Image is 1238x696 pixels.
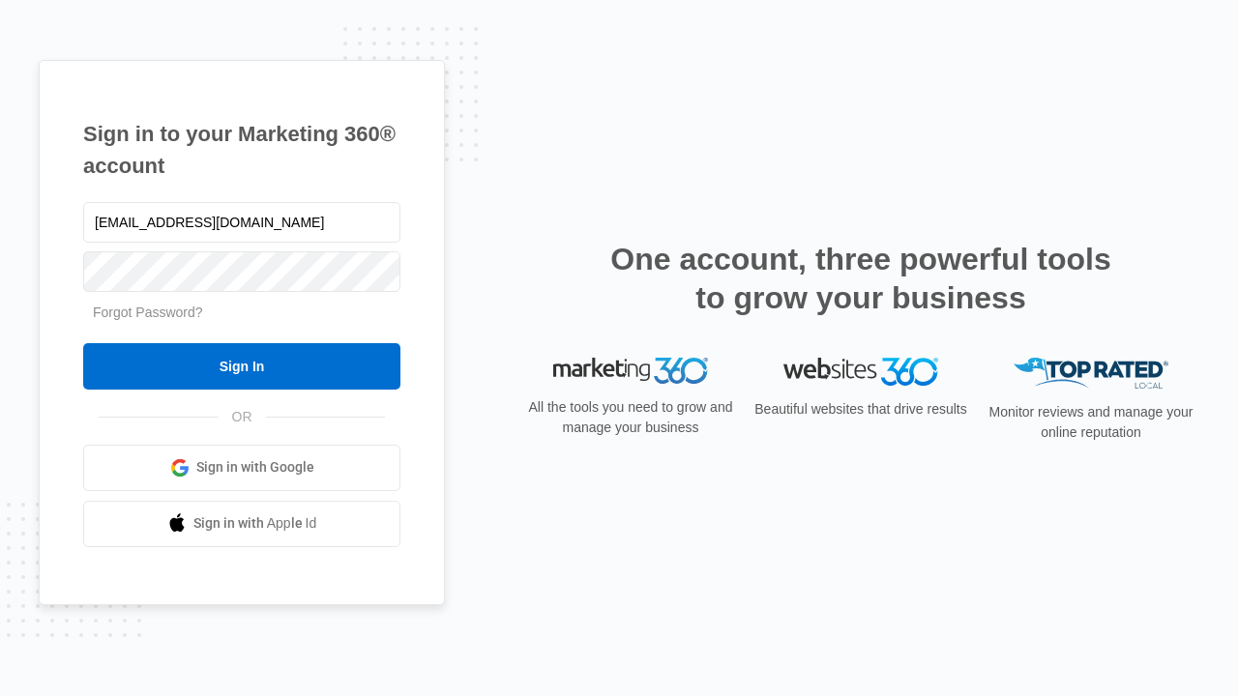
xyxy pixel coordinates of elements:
[604,240,1117,317] h2: One account, three powerful tools to grow your business
[553,358,708,385] img: Marketing 360
[93,304,203,320] a: Forgot Password?
[219,407,266,427] span: OR
[83,343,400,390] input: Sign In
[196,457,314,478] span: Sign in with Google
[783,358,938,386] img: Websites 360
[83,118,400,182] h1: Sign in to your Marketing 360® account
[522,397,739,438] p: All the tools you need to grow and manage your business
[1014,358,1168,390] img: Top Rated Local
[752,399,969,420] p: Beautiful websites that drive results
[83,202,400,243] input: Email
[83,445,400,491] a: Sign in with Google
[983,402,1199,443] p: Monitor reviews and manage your online reputation
[193,513,317,534] span: Sign in with Apple Id
[83,501,400,547] a: Sign in with Apple Id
